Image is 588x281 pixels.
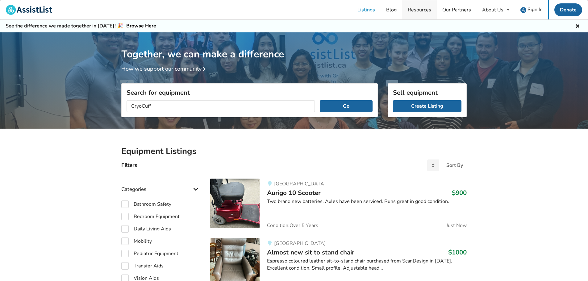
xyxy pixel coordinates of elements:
a: Our Partners [437,0,477,19]
div: Espresso coloured leather sit-to-stand chair purchased from ScanDesign in [DATE]. Excellent condi... [267,258,467,272]
div: About Us [482,7,503,12]
h3: Search for equipment [127,89,373,97]
a: Blog [381,0,402,19]
span: Almost new sit to stand chair [267,248,354,257]
input: I am looking for... [127,100,315,112]
h3: $1000 [448,248,467,256]
label: Bathroom Safety [121,200,171,208]
span: [GEOGRAPHIC_DATA] [274,240,326,247]
label: Bedroom Equipment [121,213,180,220]
span: Aurigo 10 Scooter [267,188,321,197]
div: Two brand new batteries. Axles have been serviced. Runs great in good condition. [267,198,467,205]
h3: Sell equipment [393,89,461,97]
h3: $900 [452,189,467,197]
a: Browse Here [126,23,156,29]
div: Sort By [446,163,463,168]
label: Daily Living Aids [121,225,171,233]
label: Pediatric Equipment [121,250,178,257]
span: [GEOGRAPHIC_DATA] [274,180,326,187]
h1: Together, we can make a difference [121,32,467,60]
a: Create Listing [393,100,461,112]
img: user icon [520,7,526,13]
img: assistlist-logo [6,5,52,15]
span: Just Now [446,223,467,228]
img: mobility-aurigo 10 scooter [210,179,260,228]
span: Condition: Over 5 Years [267,223,318,228]
a: mobility-aurigo 10 scooter[GEOGRAPHIC_DATA]Aurigo 10 Scooter$900Two brand new batteries. Axles ha... [210,179,467,233]
div: Categories [121,174,200,196]
label: Transfer Aids [121,262,164,270]
label: Mobility [121,238,152,245]
a: Resources [402,0,437,19]
a: Donate [554,3,582,16]
h5: See the difference we made together in [DATE]! 🎉 [6,23,156,29]
span: Sign In [528,6,543,13]
a: Listings [352,0,381,19]
button: Go [320,100,373,112]
h4: Filters [121,162,137,169]
a: How we support our community [121,65,208,72]
a: user icon Sign In [515,0,548,19]
h2: Equipment Listings [121,146,467,157]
